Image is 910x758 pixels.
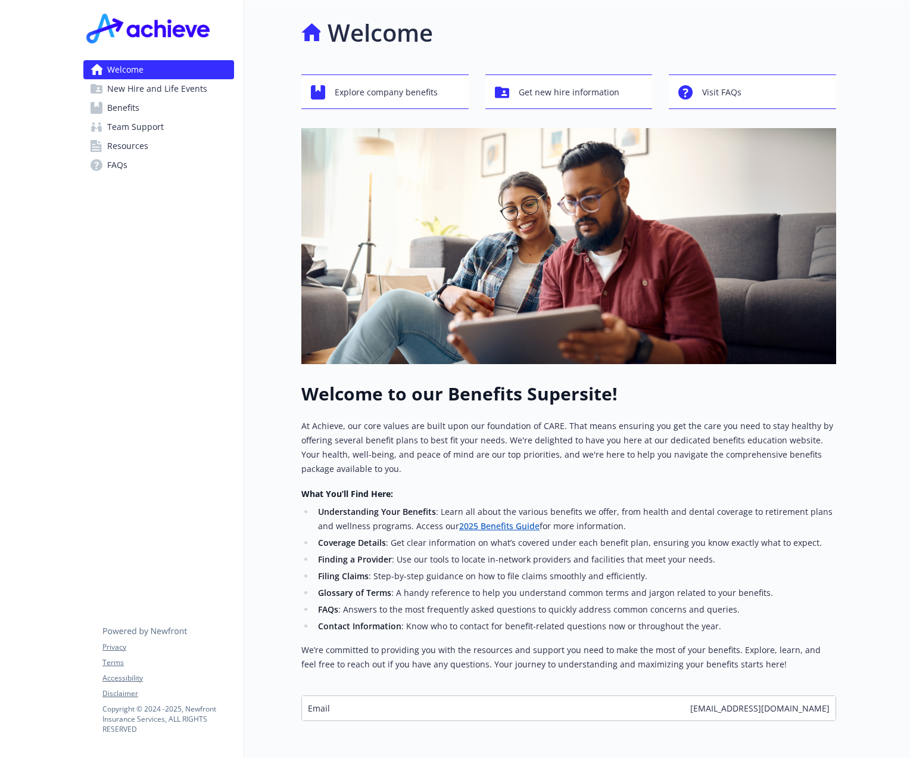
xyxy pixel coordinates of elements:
a: FAQs [83,156,234,175]
strong: Glossary of Terms [318,587,391,598]
span: Welcome [107,60,144,79]
li: : Know who to contact for benefit-related questions now or throughout the year. [314,619,836,633]
li: : A handy reference to help you understand common terms and jargon related to your benefits. [314,586,836,600]
a: Benefits [83,98,234,117]
span: Team Support [107,117,164,136]
span: Benefits [107,98,139,117]
strong: FAQs [318,604,338,615]
strong: Filing Claims [318,570,369,582]
span: FAQs [107,156,127,175]
button: Visit FAQs [669,74,836,109]
a: Terms [102,657,233,668]
p: Copyright © 2024 - 2025 , Newfront Insurance Services, ALL RIGHTS RESERVED [102,704,233,734]
strong: Coverage Details [318,537,386,548]
strong: Understanding Your Benefits [318,506,436,517]
a: Accessibility [102,673,233,684]
span: Resources [107,136,148,156]
a: Resources [83,136,234,156]
a: Welcome [83,60,234,79]
span: Visit FAQs [702,81,741,104]
strong: Contact Information [318,620,401,632]
span: Get new hire information [519,81,619,104]
p: We’re committed to providing you with the resources and support you need to make the most of your... [301,643,836,672]
li: : Answers to the most frequently asked questions to quickly address common concerns and queries. [314,602,836,617]
img: overview page banner [301,128,836,364]
li: : Learn all about the various benefits we offer, from health and dental coverage to retirement pl... [314,505,836,533]
button: Explore company benefits [301,74,469,109]
li: : Step-by-step guidance on how to file claims smoothly and efficiently. [314,569,836,583]
li: : Get clear information on what’s covered under each benefit plan, ensuring you know exactly what... [314,536,836,550]
strong: Finding a Provider [318,554,392,565]
li: : Use our tools to locate in-network providers and facilities that meet your needs. [314,552,836,567]
a: Team Support [83,117,234,136]
strong: What You’ll Find Here: [301,488,393,499]
a: New Hire and Life Events [83,79,234,98]
h1: Welcome [328,15,433,51]
a: 2025 Benefits Guide [459,520,540,532]
span: New Hire and Life Events [107,79,207,98]
a: Disclaimer [102,688,233,699]
span: [EMAIL_ADDRESS][DOMAIN_NAME] [690,702,830,714]
span: Email [308,702,330,714]
button: Get new hire information [485,74,653,109]
h1: Welcome to our Benefits Supersite! [301,383,836,405]
span: Explore company benefits [335,81,438,104]
a: Privacy [102,642,233,653]
p: At Achieve, our core values are built upon our foundation of CARE. That means ensuring you get th... [301,419,836,476]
